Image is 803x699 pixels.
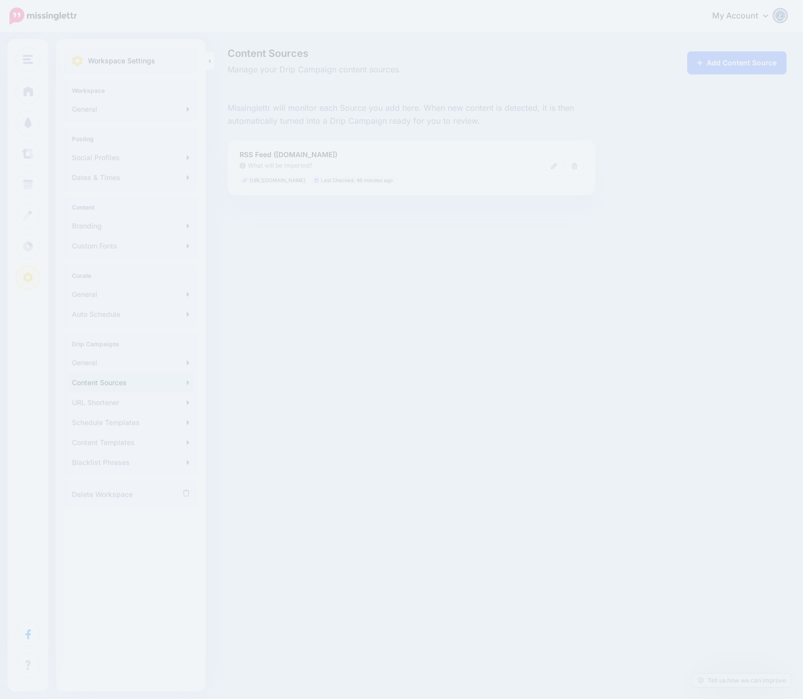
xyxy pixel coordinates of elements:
[68,353,194,373] a: General
[72,272,190,279] h4: Curate
[72,135,190,143] h4: Posting
[68,284,194,304] a: General
[72,87,190,94] h4: Workspace
[240,161,545,171] a: What will be imported?
[68,236,194,256] a: Custom Fonts
[240,163,246,169] img: info-circle-grey.png
[23,55,33,64] img: menu.png
[311,176,396,185] li: Last Checked: 46 minutes ago
[228,48,595,58] span: Content Sources
[72,55,83,66] img: settings.png
[228,63,595,76] span: Manage your Drip Campaign content sources.
[88,55,155,67] p: Workspace Settings
[9,7,77,24] img: Missinglettr
[68,484,194,504] a: Delete Workspace
[72,204,190,211] h4: Content
[228,102,595,128] p: Missinglettr will monitor each Source you add here. When new content is detected, it is then auto...
[68,433,194,453] a: Content Templates
[68,373,194,393] a: Content Sources
[72,340,190,348] h4: Drip Campaigns
[687,51,787,74] a: Add Content Source
[68,99,194,119] a: General
[68,453,194,472] a: Blacklist Phrases
[702,4,788,28] a: My Account
[693,674,791,687] a: Tell us how we can improve
[240,150,337,159] b: RSS Feed ([DOMAIN_NAME])
[68,304,194,324] a: Auto Schedule
[68,216,194,236] a: Branding
[68,148,194,168] a: Social Profiles
[68,168,194,188] a: Dates & Times
[250,178,305,183] span: [URL][DOMAIN_NAME]
[68,413,194,433] a: Schedule Templates
[68,393,194,413] a: URL Shortener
